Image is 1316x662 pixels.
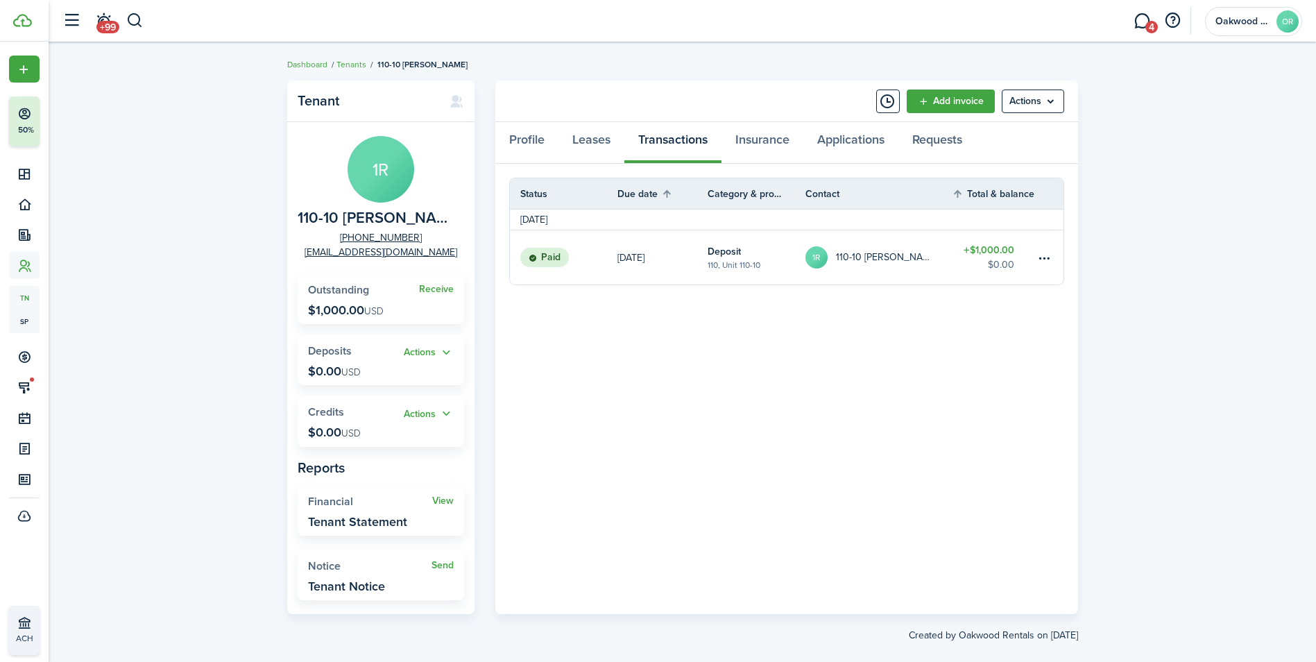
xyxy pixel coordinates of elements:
created-at: Created by Oakwood Rentals on [DATE] [287,614,1078,643]
th: Sort [952,185,1035,202]
table-subtitle: 110, Unit 110-10 [708,259,760,271]
span: USD [341,365,361,380]
span: Credits [308,404,344,420]
button: 50% [9,96,124,146]
button: Open resource center [1161,9,1184,33]
p: $1,000.00 [308,303,384,317]
button: Actions [404,345,454,361]
span: 4 [1145,21,1158,33]
span: +99 [96,21,119,33]
button: Open menu [404,345,454,361]
a: Leases [558,122,624,164]
a: Paid [510,230,617,285]
panel-main-subtitle: Reports [298,457,464,478]
p: 50% [17,124,35,136]
a: Tenants [336,58,366,71]
button: Open menu [1002,90,1064,113]
button: Open menu [404,406,454,422]
a: Requests [898,122,976,164]
span: 110-10 Ronald Sisk [298,210,457,227]
button: Search [126,9,144,33]
avatar-text: 1R [805,246,828,269]
a: tn [9,286,40,309]
span: Oakwood Rentals [1215,17,1271,26]
widget-stats-description: Tenant Statement [308,515,407,529]
p: $0.00 [308,425,361,439]
a: $1,000.00$0.00 [952,230,1035,285]
img: TenantCloud [13,14,32,27]
menu-btn: Actions [1002,90,1064,113]
a: sp [9,309,40,333]
widget-stats-description: Tenant Notice [308,579,385,593]
th: Sort [617,185,708,202]
table-amount-title: $1,000.00 [964,243,1014,257]
a: 1R110-10 [PERSON_NAME] [805,230,952,285]
table-info-title: Deposit [708,244,741,259]
a: Send [431,560,454,571]
button: Open menu [9,56,40,83]
span: USD [364,304,384,319]
a: Applications [803,122,898,164]
widget-stats-title: Financial [308,495,432,508]
a: Insurance [721,122,803,164]
panel-main-title: Tenant [298,93,436,109]
table-profile-info-text: 110-10 [PERSON_NAME] [836,252,932,263]
a: [PHONE_NUMBER] [340,230,422,245]
a: Dashboard [287,58,327,71]
a: Deposit110, Unit 110-10 [708,230,805,285]
p: ACH [16,632,98,645]
span: Deposits [308,343,352,359]
th: Contact [805,187,952,201]
table-amount-description: $0.00 [988,257,1014,272]
a: Profile [495,122,558,164]
a: Messaging [1129,3,1155,39]
th: Status [510,187,617,201]
a: ACH [9,606,40,655]
avatar-text: OR [1276,10,1299,33]
span: USD [341,426,361,441]
span: 110-10 [PERSON_NAME] [377,58,468,71]
td: [DATE] [510,212,558,227]
a: Notifications [90,3,117,39]
p: [DATE] [617,251,644,265]
a: View [432,495,454,507]
button: Timeline [876,90,900,113]
p: $0.00 [308,364,361,378]
a: Receive [419,284,454,295]
button: Open sidebar [58,8,85,34]
a: [EMAIL_ADDRESS][DOMAIN_NAME] [305,245,457,260]
status: Paid [520,248,569,267]
button: Actions [404,406,454,422]
span: Outstanding [308,282,369,298]
th: Category & property [708,187,805,201]
avatar-text: 1R [348,136,414,203]
a: Add invoice [907,90,995,113]
widget-stats-title: Notice [308,560,431,572]
a: [DATE] [617,230,708,285]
